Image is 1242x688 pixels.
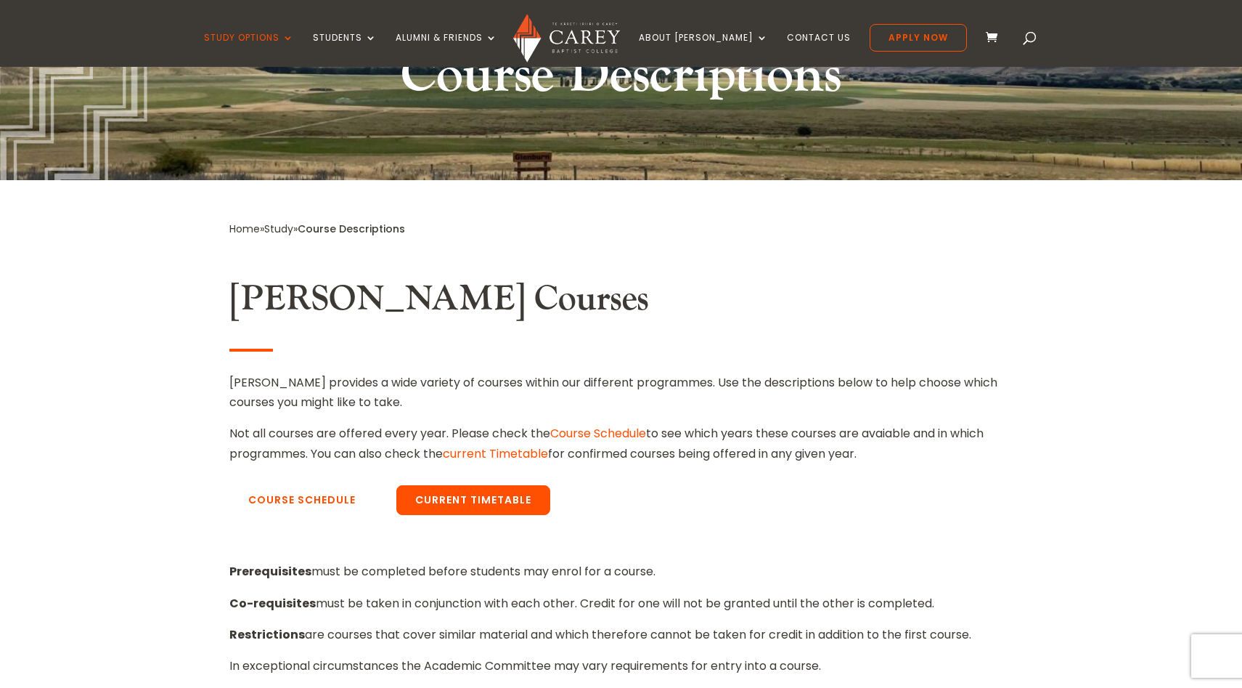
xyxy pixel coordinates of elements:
p: must be taken in conjunction with each other. Credit for one will not be granted until the other ... [229,594,1013,625]
strong: Restrictions [229,626,305,643]
p: In exceptional circumstances the Academic Committee may vary requirements for entry into a course. [229,656,1013,676]
img: Carey Baptist College [513,14,620,62]
a: Home [229,222,260,236]
a: Study Options [204,33,294,67]
p: Not all courses are offered every year. Please check the to see which years these courses are ava... [229,424,1013,463]
a: About [PERSON_NAME] [639,33,768,67]
a: current Timetable [443,445,548,462]
span: » » [229,222,405,236]
h1: Course Descriptions [349,41,894,117]
p: [PERSON_NAME] provides a wide variety of courses within our different programmes. Use the descrip... [229,373,1013,424]
a: Study [264,222,293,236]
a: Course Schedule [550,425,646,442]
a: Apply Now [870,24,967,52]
a: Alumni & Friends [396,33,497,67]
p: are courses that cover similar material and which therefore cannot be taken for credit in additio... [229,625,1013,656]
strong: Prerequisites [229,563,311,580]
a: Students [313,33,377,67]
p: must be completed before students may enrol for a course. [229,562,1013,593]
strong: Co-requisites [229,595,316,612]
a: Course Schedule [229,485,375,516]
h2: [PERSON_NAME] Courses [229,278,1013,328]
a: Current Timetable [396,485,550,516]
a: Contact Us [787,33,851,67]
span: Course Descriptions [298,222,405,236]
